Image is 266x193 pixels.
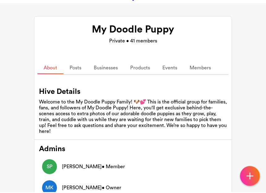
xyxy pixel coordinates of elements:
a: SP[PERSON_NAME]• Member [39,157,227,178]
a: Businesses [88,63,124,75]
a: Members [183,63,217,75]
h1: My Doodle Puppy [92,24,174,36]
img: icon-plus.svg [245,172,255,182]
p: SP [47,164,53,171]
span: • Owner [102,186,121,191]
div: Welcome to the My Doodle Puppy Family! 🐶💕 This is the official group for families, fans, and foll... [39,100,227,135]
a: Posts [63,63,88,75]
a: Events [156,63,183,75]
a: Products [124,63,156,75]
p: Private • 41 members [109,38,157,46]
h2: Admins [39,146,227,155]
span: • Member [102,165,125,170]
a: About [37,63,63,75]
p: Skye Parker [62,164,125,171]
p: MK [45,185,54,192]
h2: Hive Details [39,88,227,97]
p: Marlene Kingston [62,185,121,192]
